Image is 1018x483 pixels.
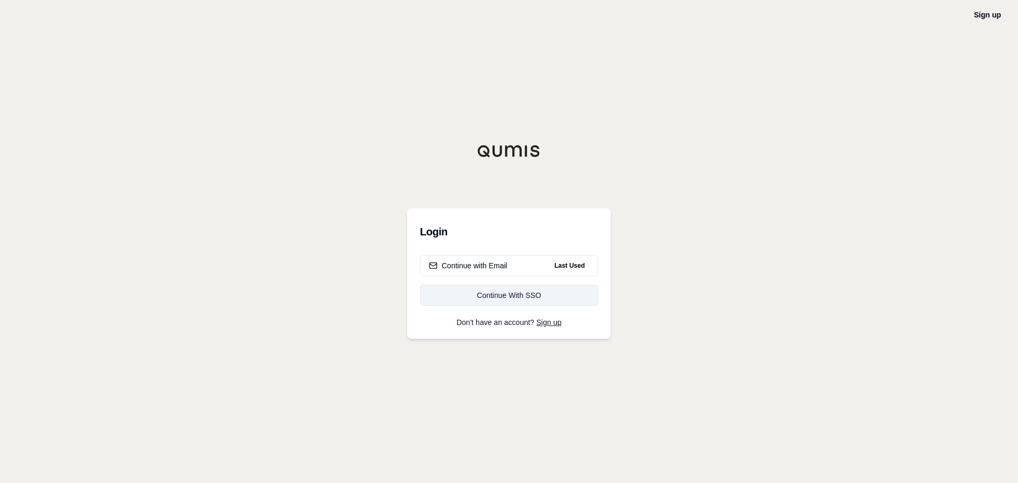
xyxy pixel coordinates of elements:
[537,318,561,327] a: Sign up
[420,255,598,276] button: Continue with EmailLast Used
[429,260,507,271] div: Continue with Email
[429,290,589,301] div: Continue With SSO
[974,11,1001,19] a: Sign up
[420,285,598,306] a: Continue With SSO
[550,259,589,272] span: Last Used
[477,145,541,157] img: Qumis
[420,221,598,242] h3: Login
[420,319,598,326] p: Don't have an account?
